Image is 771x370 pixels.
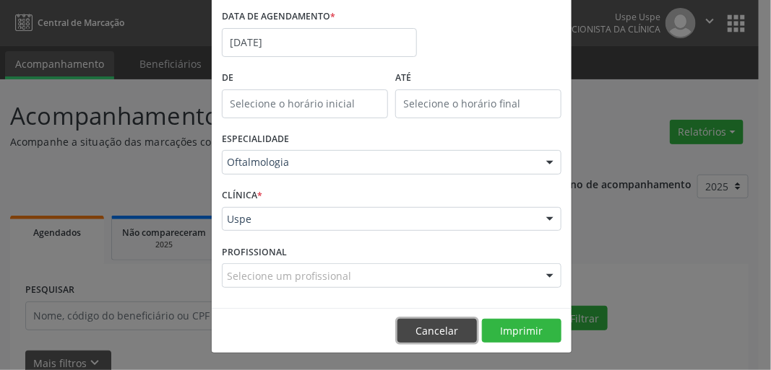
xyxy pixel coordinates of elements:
[222,28,417,57] input: Selecione uma data ou intervalo
[222,89,388,118] input: Selecione o horário inicial
[222,67,388,89] label: De
[222,185,262,207] label: CLÍNICA
[222,6,335,28] label: DATA DE AGENDAMENTO
[395,67,561,89] label: ATÉ
[395,89,561,118] input: Selecione o horário final
[227,212,532,226] span: Uspe
[227,155,532,169] span: Oftalmologia
[397,319,477,343] button: Cancelar
[227,268,351,283] span: Selecione um profissional
[222,128,289,151] label: ESPECIALIDADE
[482,319,561,343] button: Imprimir
[222,241,287,263] label: PROFISSIONAL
